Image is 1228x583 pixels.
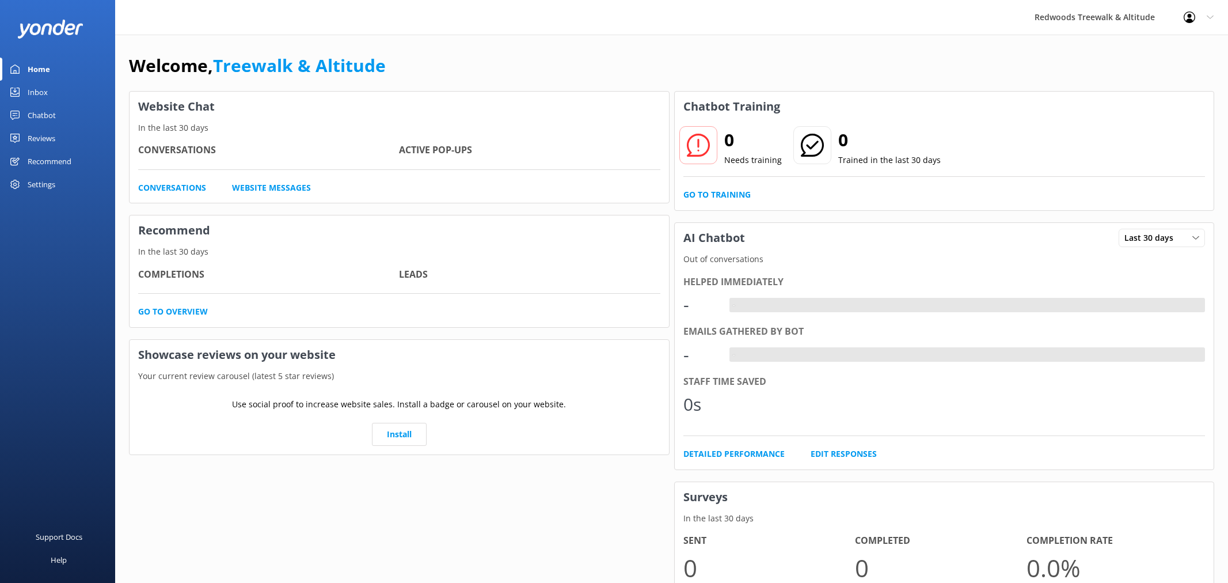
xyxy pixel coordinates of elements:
[138,305,208,318] a: Go to overview
[130,215,669,245] h3: Recommend
[683,374,1206,389] div: Staff time saved
[729,298,738,313] div: -
[811,448,877,460] a: Edit Responses
[28,173,55,196] div: Settings
[1124,232,1180,244] span: Last 30 days
[130,92,669,122] h3: Website Chat
[683,341,718,369] div: -
[675,512,1214,525] p: In the last 30 days
[838,154,941,166] p: Trained in the last 30 days
[232,181,311,194] a: Website Messages
[130,370,669,383] p: Your current review carousel (latest 5 star reviews)
[51,548,67,571] div: Help
[683,448,785,460] a: Detailed Performance
[28,104,56,127] div: Chatbot
[130,340,669,370] h3: Showcase reviews on your website
[683,391,718,418] div: 0s
[675,92,789,122] h3: Chatbot Training
[213,54,386,77] a: Treewalk & Altitude
[675,482,1214,512] h3: Surveys
[724,126,782,154] h2: 0
[138,143,399,158] h4: Conversations
[372,423,427,446] a: Install
[683,188,751,201] a: Go to Training
[399,267,660,282] h4: Leads
[683,275,1206,290] div: Helped immediately
[838,126,941,154] h2: 0
[130,122,669,134] p: In the last 30 days
[683,533,855,548] h4: Sent
[729,347,738,362] div: -
[675,253,1214,266] p: Out of conversations
[138,267,399,282] h4: Completions
[130,245,669,258] p: In the last 30 days
[1026,533,1198,548] h4: Completion Rate
[129,52,386,79] h1: Welcome,
[138,181,206,194] a: Conversations
[17,20,83,39] img: yonder-white-logo.png
[28,150,71,173] div: Recommend
[36,525,82,548] div: Support Docs
[399,143,660,158] h4: Active Pop-ups
[232,398,566,411] p: Use social proof to increase website sales. Install a badge or carousel on your website.
[675,223,754,253] h3: AI Chatbot
[724,154,782,166] p: Needs training
[855,533,1026,548] h4: Completed
[683,291,718,319] div: -
[28,127,55,150] div: Reviews
[683,324,1206,339] div: Emails gathered by bot
[28,81,48,104] div: Inbox
[28,58,50,81] div: Home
